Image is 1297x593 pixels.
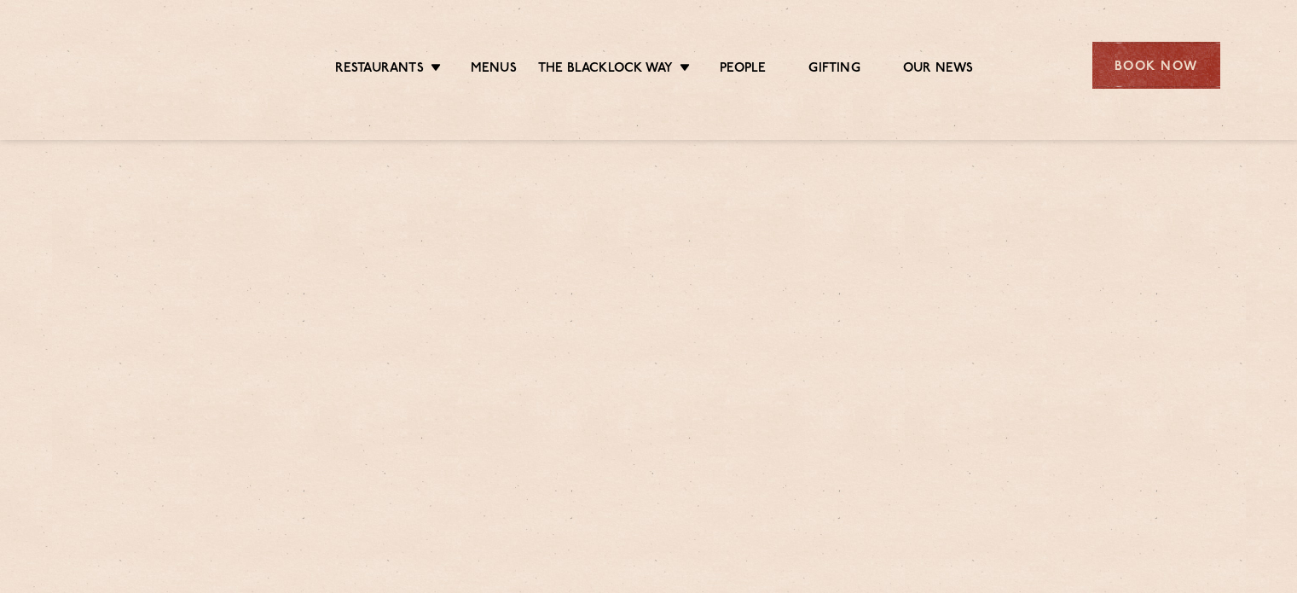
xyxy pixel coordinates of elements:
[808,61,860,79] a: Gifting
[1092,42,1220,89] div: Book Now
[720,61,766,79] a: People
[78,16,225,114] img: svg%3E
[903,61,974,79] a: Our News
[471,61,517,79] a: Menus
[538,61,673,79] a: The Blacklock Way
[335,61,424,79] a: Restaurants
